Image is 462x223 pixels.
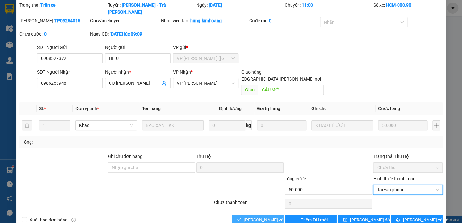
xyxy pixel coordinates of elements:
[269,18,271,23] b: 0
[234,75,324,82] span: [GEOGRAPHIC_DATA][PERSON_NAME] nơi
[378,106,400,111] span: Cước hàng
[213,199,284,210] div: Chưa thanh toán
[19,17,89,24] div: [PERSON_NAME]:
[44,31,47,36] b: 0
[373,153,443,160] div: Trạng thái Thu Hộ
[177,78,235,88] span: VP Bình Phú
[311,120,373,130] input: Ghi Chú
[343,217,347,222] span: save
[142,120,204,130] input: VD: Bàn, Ghế
[196,2,284,16] div: Ngày:
[17,41,40,47] span: K BAO HƯ
[22,120,32,130] button: delete
[173,69,191,75] span: VP Nhận
[258,85,324,95] input: Dọc đường
[302,3,313,8] b: 11:00
[162,81,167,86] span: user-add
[377,185,439,194] span: Tại văn phòng
[21,3,74,10] strong: BIÊN NHẬN GỬI HÀNG
[373,176,415,181] label: Hình thức thanh toán
[177,54,235,63] span: VP Trần Phú (Hàng)
[13,12,69,18] span: VP [PERSON_NAME] -
[90,30,160,37] div: Ngày GD:
[62,12,69,18] span: MẸ
[108,3,166,15] b: [PERSON_NAME] - Trà [PERSON_NAME]
[284,2,373,16] div: Chuyến:
[3,21,64,33] span: VP [PERSON_NAME] ([GEOGRAPHIC_DATA])
[110,31,142,36] b: [DATE] lúc 09:09
[22,139,179,146] div: Tổng: 1
[3,12,93,18] p: GỬI:
[108,162,195,173] input: Ghi chú đơn hàng
[3,34,51,40] span: 0373963147 -
[377,163,439,172] span: Chưa thu
[142,106,161,111] span: Tên hàng
[107,2,196,16] div: Tuyến:
[249,17,319,24] div: Cước rồi :
[71,218,76,222] span: info-circle
[19,30,89,37] div: Chưa cước :
[257,106,280,111] span: Giá trị hàng
[90,17,160,24] div: Gói vận chuyển:
[309,102,376,115] th: Ghi chú
[385,3,411,8] b: HCM-000.90
[79,121,133,130] span: Khác
[37,69,103,75] div: SĐT Người Nhận
[219,106,241,111] span: Định lượng
[173,44,238,51] div: VP gửi
[196,154,211,159] span: Thu Hộ
[237,217,241,222] span: check
[75,106,99,111] span: Đơn vị tính
[285,176,306,181] span: Tổng cước
[3,41,40,47] span: GIAO:
[209,3,222,8] b: [DATE]
[34,34,51,40] span: KHANG
[241,85,258,95] span: Giao
[432,120,440,130] button: plus
[54,18,80,23] b: TP09254015
[378,120,428,130] input: 0
[3,21,93,33] p: NHẬN:
[105,69,171,75] div: Người nhận
[294,217,298,222] span: plus
[396,217,400,222] span: printer
[245,120,252,130] span: kg
[39,106,44,111] span: SL
[190,18,222,23] b: hung.kimhoang
[19,2,107,16] div: Trạng thái:
[161,17,248,24] div: Nhân viên tạo:
[241,69,261,75] span: Giao hàng
[105,44,171,51] div: Người gửi
[108,154,143,159] label: Ghi chú đơn hàng
[37,44,103,51] div: SĐT Người Gửi
[40,3,56,8] b: Trên xe
[257,120,306,130] input: 0
[372,2,443,16] div: Số xe:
